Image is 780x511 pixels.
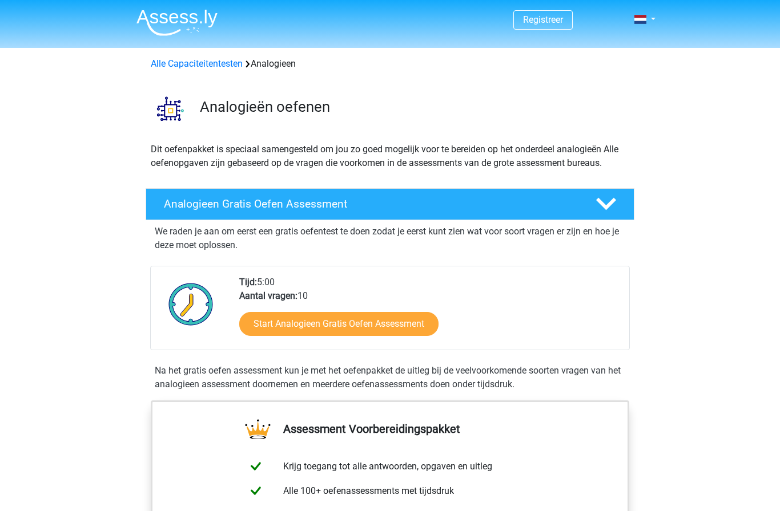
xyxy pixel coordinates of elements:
div: Analogieen [146,57,634,71]
h4: Analogieen Gratis Oefen Assessment [164,197,577,210]
div: 5:00 10 [231,275,629,350]
a: Analogieen Gratis Oefen Assessment [141,188,639,220]
img: analogieen [146,84,195,133]
a: Alle Capaciteitentesten [151,58,243,69]
b: Aantal vragen: [239,290,297,301]
b: Tijd: [239,277,257,287]
div: Na het gratis oefen assessment kun je met het oefenpakket de uitleg bij de veelvoorkomende soorte... [150,364,630,391]
img: Klok [162,275,220,332]
p: Dit oefenpakket is speciaal samengesteld om jou zo goed mogelijk voor te bereiden op het onderdee... [151,143,629,170]
p: We raden je aan om eerst een gratis oefentest te doen zodat je eerst kunt zien wat voor soort vra... [155,225,625,252]
a: Registreer [523,14,563,25]
img: Assessly [136,9,218,36]
a: Start Analogieen Gratis Oefen Assessment [239,312,439,336]
h3: Analogieën oefenen [200,98,625,116]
